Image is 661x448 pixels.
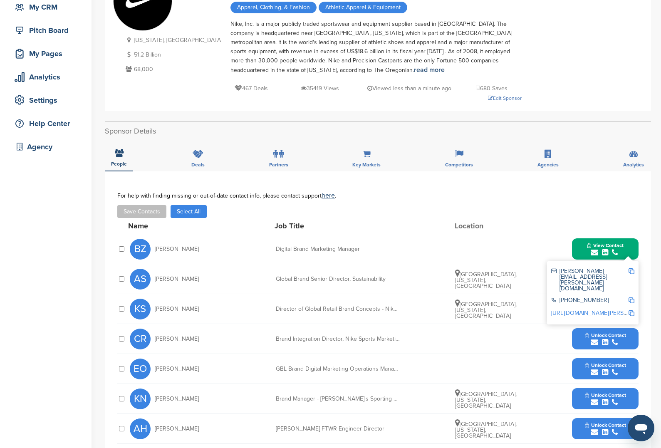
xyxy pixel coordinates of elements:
span: Apparel, Clothing, & Fashion [230,2,317,13]
div: Help Center [12,116,83,131]
span: View Contact [587,243,624,248]
span: [PERSON_NAME] [155,246,199,252]
iframe: Button to launch messaging window [628,415,654,441]
div: Location [455,222,517,230]
img: Copy [629,297,634,303]
span: [PERSON_NAME] [155,426,199,432]
span: [PERSON_NAME] [155,336,199,342]
div: Name [128,222,220,230]
a: Agency [8,137,83,156]
a: My Pages [8,44,83,63]
div: Settings [12,93,83,108]
span: CR [130,329,151,349]
span: [PERSON_NAME] [155,396,199,402]
button: Select All [171,205,207,218]
span: Unlock Contact [585,362,626,368]
span: Unlock Contact [585,422,626,428]
span: Deals [191,162,205,167]
p: 51.2 Billion [124,50,222,60]
a: Pitch Board [8,21,83,40]
span: Agencies [537,162,559,167]
span: Key Markets [352,162,381,167]
button: View Contact [577,237,634,262]
span: [PERSON_NAME] [155,306,199,312]
div: Pitch Board [12,23,83,38]
span: Athletic Apparel & Equipment [319,2,407,13]
div: GBL Brand Digital Marketing Operations Manager [276,366,401,372]
span: Partners [269,162,288,167]
div: Global Brand Senior Director, Sustainability [276,276,401,282]
span: EO [130,359,151,379]
span: Unlock Contact [585,332,626,338]
p: 680 Saves [476,83,508,94]
span: [GEOGRAPHIC_DATA], [US_STATE], [GEOGRAPHIC_DATA] [455,421,517,439]
span: AH [130,418,151,439]
span: [GEOGRAPHIC_DATA], [US_STATE], [GEOGRAPHIC_DATA] [455,391,517,409]
a: Settings [8,91,83,110]
button: Save Contacts [117,205,166,218]
span: Unlock Contact [585,392,626,398]
span: AS [130,269,151,290]
button: Unlock Contact [575,386,636,411]
div: Job Title [275,222,399,230]
span: BZ [130,239,151,260]
button: Unlock Contact [575,327,636,351]
p: [US_STATE], [GEOGRAPHIC_DATA] [124,35,222,45]
span: [GEOGRAPHIC_DATA], [US_STATE], [GEOGRAPHIC_DATA] [455,271,517,290]
div: [PERSON_NAME][EMAIL_ADDRESS][PERSON_NAME][DOMAIN_NAME] [551,268,628,292]
button: Unlock Contact [575,356,636,381]
h2: Sponsor Details [105,126,651,137]
div: Digital Brand Marketing Manager [276,246,401,252]
p: 68,000 [124,64,222,74]
p: 467 Deals [235,83,268,94]
a: Edit Sponsor [230,94,522,103]
p: 35419 Views [301,83,339,94]
div: My Pages [12,46,83,61]
span: [PERSON_NAME] [155,276,199,282]
div: Director of Global Retail Brand Concepts - Nike Unite [276,306,401,312]
a: Analytics [8,67,83,87]
img: Copy [629,310,634,316]
a: [URL][DOMAIN_NAME][PERSON_NAME] [551,309,653,317]
div: Agency [12,139,83,154]
span: KS [130,299,151,319]
div: Brand Manager - [PERSON_NAME]'s Sporting Goods CDM Team [276,396,401,402]
span: Analytics [623,162,644,167]
div: [PERSON_NAME] FTWR Engineer Director [276,426,401,432]
span: [PERSON_NAME] [155,366,199,372]
div: [PHONE_NUMBER] [551,297,628,304]
img: Copy [629,268,634,274]
span: People [111,161,127,166]
a: Help Center [8,114,83,133]
p: Viewed less than a minute ago [367,83,451,94]
button: Unlock Contact [575,416,636,441]
div: Nike, Inc. is a major publicly traded sportswear and equipment supplier based in [GEOGRAPHIC_DATA... [230,20,522,75]
span: [GEOGRAPHIC_DATA], [US_STATE], [GEOGRAPHIC_DATA] [455,301,517,319]
a: read more [414,66,445,74]
div: Analytics [12,69,83,84]
span: KN [130,389,151,409]
span: Competitors [445,162,473,167]
div: Brand Integration Director, Nike Sports Marketing [276,336,401,342]
div: For help with finding missing or out-of-date contact info, please contact support . [117,192,639,199]
a: here [322,191,335,200]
